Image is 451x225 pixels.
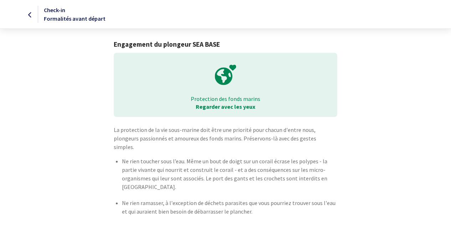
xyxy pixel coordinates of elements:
p: Protection des fonds marins [119,95,332,103]
strong: Regarder avec les yeux [196,103,255,110]
p: La protection de la vie sous-marine doit être une priorité pour chacun d'entre nous, plongeurs pa... [114,126,337,151]
p: Ne rien toucher sous l’eau. Même un bout de doigt sur un corail écrase les polypes - la partie vi... [122,157,337,191]
h1: Engagement du plongeur SEA BASE [114,40,337,48]
span: Check-in Formalités avant départ [44,6,106,22]
p: Ne rien ramasser, à l'exception de déchets parasites que vous pourriez trouver sous l'eau et qui ... [122,199,337,216]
